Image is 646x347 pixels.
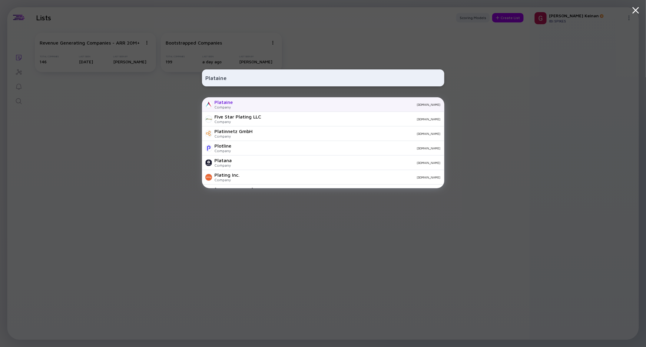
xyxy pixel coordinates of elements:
[266,117,441,121] div: [DOMAIN_NAME]
[215,163,232,168] div: Company
[215,148,232,153] div: Company
[258,132,441,135] div: [DOMAIN_NAME]
[237,161,441,165] div: [DOMAIN_NAME]
[215,187,253,192] div: [DOMAIN_NAME]
[215,119,261,124] div: Company
[238,103,441,106] div: [DOMAIN_NAME]
[215,114,261,119] div: Five Star Plating LLC
[215,158,232,163] div: Platana
[215,143,232,148] div: Plotline
[215,178,240,182] div: Company
[206,72,441,83] input: Search Company or Investor...
[215,105,233,109] div: Company
[215,128,253,134] div: Platinnetz GmbH
[215,134,253,138] div: Company
[245,175,441,179] div: [DOMAIN_NAME]
[215,99,233,105] div: Plataine
[215,172,240,178] div: Plating Inc.
[237,146,441,150] div: [DOMAIN_NAME]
